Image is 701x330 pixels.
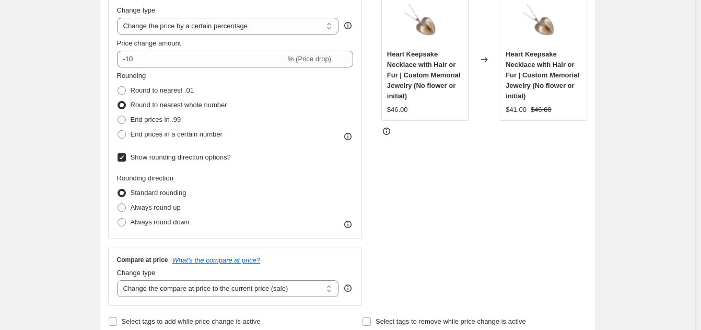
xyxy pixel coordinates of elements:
[404,4,446,46] img: hair_lock_keepsake_necklace_80x.jpg
[131,116,181,123] span: End prices in .99
[117,256,168,264] h3: Compare at price
[117,6,156,14] span: Change type
[172,256,261,264] button: What's the compare at price?
[117,269,156,277] span: Change type
[506,105,527,115] div: $41.00
[131,189,186,197] span: Standard rounding
[131,101,227,109] span: Round to nearest whole number
[523,4,565,46] img: hair_lock_keepsake_necklace_80x.jpg
[376,317,526,325] span: Select tags to remove while price change is active
[387,105,408,115] div: $46.00
[131,218,190,226] span: Always round down
[117,72,146,79] span: Rounding
[506,50,579,100] span: Heart Keepsake Necklace with Hair or Fur | Custom Memorial Jewelry (No flower or initial)
[117,51,286,67] input: -15
[288,55,331,63] span: % (Price drop)
[117,39,181,47] span: Price change amount
[343,283,353,293] div: help
[131,130,223,138] span: End prices in a certain number
[122,317,261,325] span: Select tags to add while price change is active
[387,50,461,100] span: Heart Keepsake Necklace with Hair or Fur | Custom Memorial Jewelry (No flower or initial)
[117,174,173,182] span: Rounding direction
[131,153,231,161] span: Show rounding direction options?
[343,20,353,31] div: help
[131,86,194,94] span: Round to nearest .01
[531,105,552,115] strike: $46.00
[131,203,181,211] span: Always round up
